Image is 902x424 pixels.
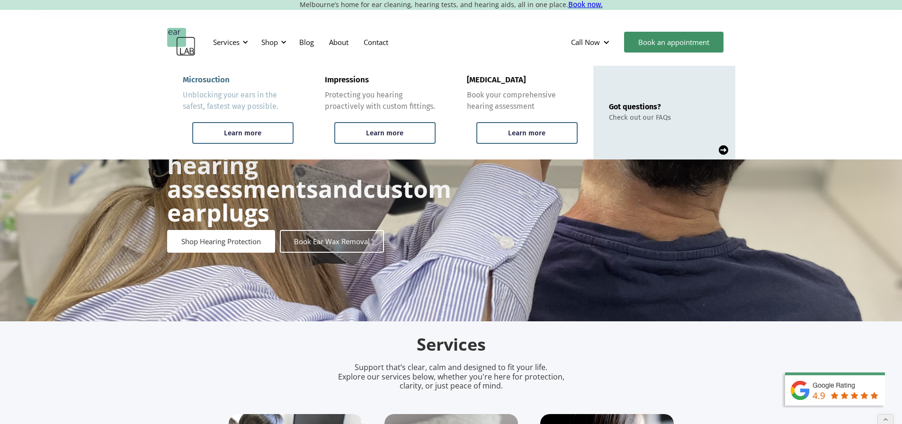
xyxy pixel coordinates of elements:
div: Impressions [325,75,369,85]
div: Protecting you hearing proactively with custom fittings. [325,89,436,112]
div: Shop [256,28,289,56]
a: [MEDICAL_DATA]Book your comprehensive hearing assessmentLearn more [451,66,593,159]
p: Support that’s clear, calm and designed to fit your life. Explore our services below, whether you... [326,363,577,390]
div: Check out our FAQs [609,113,671,122]
div: Got questions? [609,102,671,111]
div: Call Now [571,37,600,47]
a: home [167,28,196,56]
h2: Services [229,334,674,356]
div: Shop [261,37,278,47]
a: MicrosuctionUnblocking your ears in the safest, fastest way possible.Learn more [167,66,309,159]
div: Learn more [224,129,261,137]
a: Book Ear Wax Removal [280,230,384,253]
a: ImpressionsProtecting you hearing proactively with custom fittings.Learn more [309,66,451,159]
strong: custom earplugs [167,173,451,229]
div: Learn more [508,129,545,137]
strong: Ear wax removal, hearing assessments [167,125,370,205]
div: Services [213,37,240,47]
a: Blog [292,28,322,56]
div: Unblocking your ears in the safest, fastest way possible. [183,89,294,112]
div: Call Now [563,28,619,56]
a: About [322,28,356,56]
div: [MEDICAL_DATA] [467,75,526,85]
div: Book your comprehensive hearing assessment [467,89,578,112]
a: Book an appointment [624,32,723,53]
div: Microsuction [183,75,230,85]
div: Learn more [366,129,403,137]
a: Got questions?Check out our FAQs [593,66,735,159]
div: Services [207,28,251,56]
a: Shop Hearing Protection [167,230,275,253]
a: Contact [356,28,396,56]
h1: and [167,130,451,224]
